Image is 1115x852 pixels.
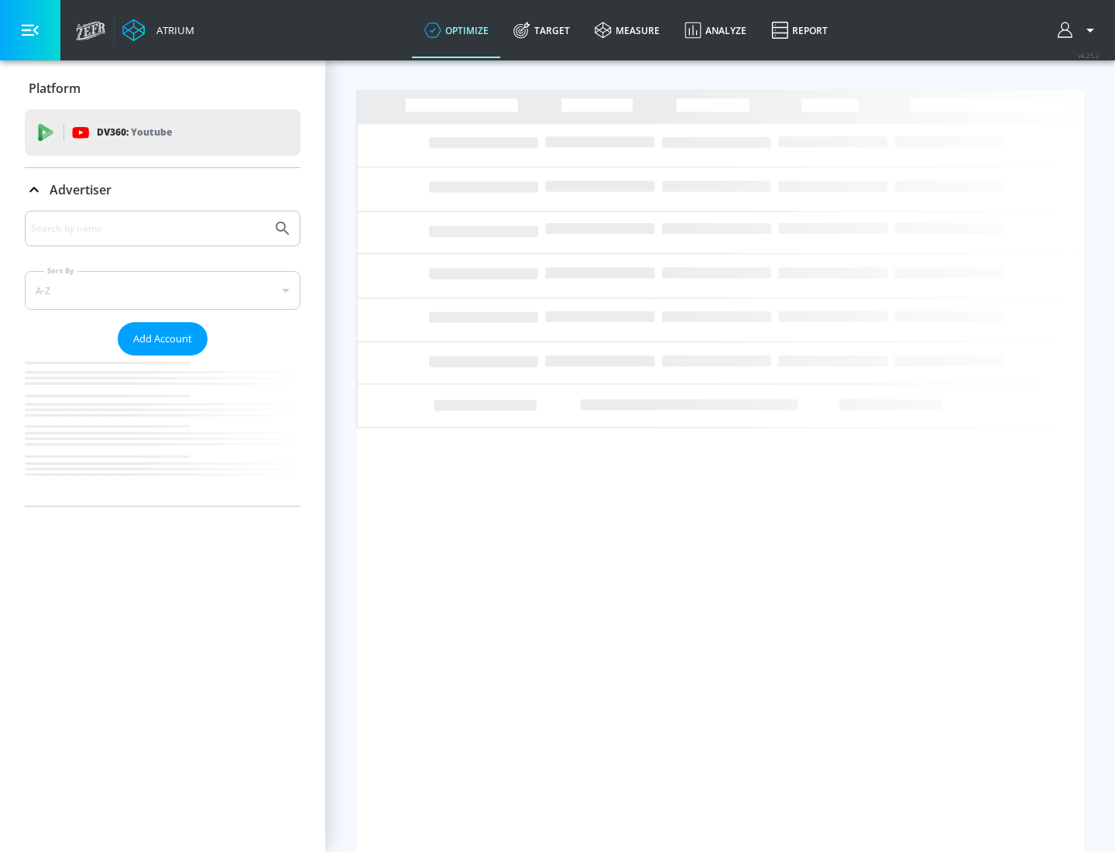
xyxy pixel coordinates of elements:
[131,124,172,140] p: Youtube
[25,211,300,506] div: Advertiser
[133,330,192,348] span: Add Account
[29,80,81,97] p: Platform
[150,23,194,37] div: Atrium
[25,168,300,211] div: Advertiser
[582,2,672,58] a: measure
[759,2,840,58] a: Report
[118,322,208,356] button: Add Account
[672,2,759,58] a: Analyze
[501,2,582,58] a: Target
[50,181,111,198] p: Advertiser
[122,19,194,42] a: Atrium
[1078,51,1100,60] span: v 4.25.2
[44,266,77,276] label: Sort By
[25,271,300,310] div: A-Z
[25,109,300,156] div: DV360: Youtube
[412,2,501,58] a: optimize
[25,67,300,110] div: Platform
[31,218,266,239] input: Search by name
[25,356,300,506] nav: list of Advertiser
[97,124,172,141] p: DV360:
